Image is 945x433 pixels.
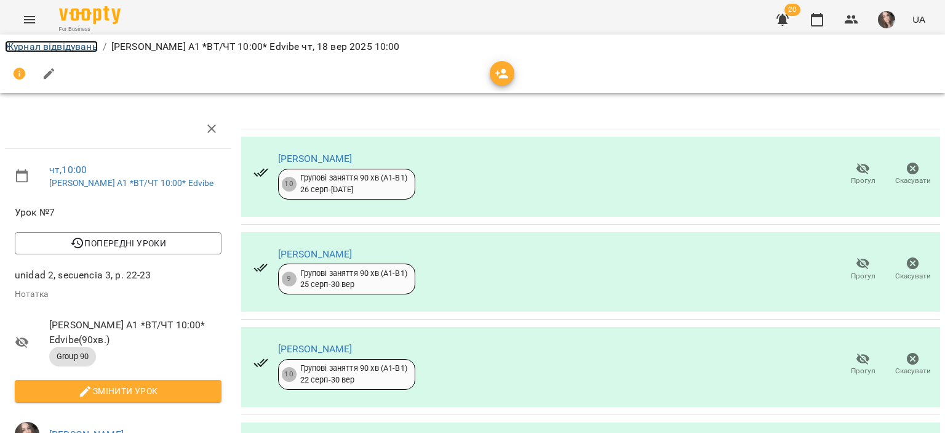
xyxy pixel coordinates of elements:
div: Групові заняття 90 хв (А1-В1) 22 серп - 30 вер [300,363,407,386]
p: Нотатка [15,288,221,301]
button: Прогул [838,157,888,192]
span: [PERSON_NAME] А1 *ВТ/ЧТ 10:00* Edvibe ( 90 хв. ) [49,318,221,347]
a: [PERSON_NAME] [278,343,353,355]
img: f6374287e352a2e74eca4bf889e79d1e.jpg [878,11,895,28]
button: Прогул [838,252,888,286]
button: Прогул [838,347,888,382]
div: 10 [282,177,297,192]
div: 9 [282,272,297,286]
nav: breadcrumb [5,39,940,54]
span: Скасувати [895,176,931,186]
li: / [103,39,106,54]
button: UA [907,8,930,31]
span: Group 90 [49,351,96,362]
div: Групові заняття 90 хв (А1-В1) 25 серп - 30 вер [300,268,407,291]
div: 10 [282,367,297,382]
button: Menu [15,5,44,34]
img: Voopty Logo [59,6,121,24]
span: Скасувати [895,271,931,281]
a: чт , 10:00 [49,164,87,176]
p: unidad 2, secuencia 3, p. 22-23 [15,268,221,283]
span: UA [912,13,925,26]
a: [PERSON_NAME] [278,248,353,260]
a: Журнал відвідувань [5,41,98,52]
button: Скасувати [888,252,938,286]
p: [PERSON_NAME] А1 *ВТ/ЧТ 10:00* Edvibe чт, 18 вер 2025 10:00 [111,39,400,54]
a: [PERSON_NAME] А1 *ВТ/ЧТ 10:00* Edvibe [49,178,213,188]
div: Групові заняття 90 хв (А1-В1) 26 серп - [DATE] [300,172,407,195]
span: Прогул [851,271,875,281]
span: 20 [784,4,800,16]
button: Змінити урок [15,380,221,402]
span: For Business [59,25,121,33]
button: Попередні уроки [15,232,221,254]
span: Скасувати [895,366,931,376]
button: Скасувати [888,347,938,382]
button: Скасувати [888,157,938,192]
span: Урок №7 [15,205,221,220]
span: Прогул [851,366,875,376]
span: Попередні уроки [25,236,212,251]
span: Змінити урок [25,384,212,399]
a: [PERSON_NAME] [278,153,353,164]
span: Прогул [851,176,875,186]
